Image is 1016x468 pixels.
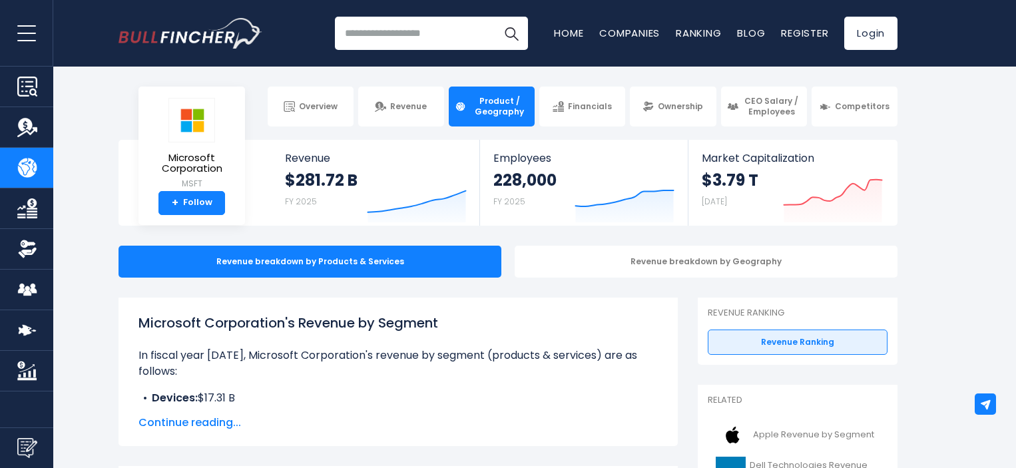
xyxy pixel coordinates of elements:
small: FY 2025 [285,196,317,207]
a: Revenue [358,87,444,126]
a: Microsoft Corporation MSFT [148,97,235,191]
a: +Follow [158,191,225,215]
span: Continue reading... [138,415,658,431]
a: Ranking [676,26,721,40]
a: Revenue $281.72 B FY 2025 [272,140,480,226]
span: Ownership [658,101,703,112]
p: Related [708,395,888,406]
li: $17.31 B [138,390,658,406]
a: CEO Salary / Employees [721,87,807,126]
span: Competitors [835,101,889,112]
span: Apple Revenue by Segment [753,429,874,441]
div: Revenue breakdown by Products & Services [119,246,501,278]
div: Revenue breakdown by Geography [515,246,897,278]
a: Blog [737,26,765,40]
span: Financials [568,101,612,112]
span: Market Capitalization [702,152,883,164]
b: Devices: [152,390,198,405]
span: Overview [299,101,338,112]
a: Revenue Ranking [708,330,888,355]
button: Search [495,17,528,50]
a: Login [844,17,897,50]
small: FY 2025 [493,196,525,207]
small: MSFT [149,178,234,190]
img: Bullfincher logo [119,18,262,49]
a: Competitors [812,87,897,126]
a: Financials [539,87,625,126]
a: Product / Geography [449,87,535,126]
a: Companies [599,26,660,40]
strong: $3.79 T [702,170,758,190]
a: Market Capitalization $3.79 T [DATE] [688,140,896,226]
a: Apple Revenue by Segment [708,417,888,453]
a: Register [781,26,828,40]
span: Employees [493,152,674,164]
span: Product / Geography [470,96,529,117]
p: Revenue Ranking [708,308,888,319]
span: Revenue [390,101,427,112]
a: Go to homepage [119,18,262,49]
p: In fiscal year [DATE], Microsoft Corporation's revenue by segment (products & services) are as fo... [138,348,658,379]
span: Microsoft Corporation [149,152,234,174]
strong: 228,000 [493,170,557,190]
img: Ownership [17,239,37,259]
small: [DATE] [702,196,727,207]
a: Overview [268,87,354,126]
strong: $281.72 B [285,170,358,190]
span: Revenue [285,152,467,164]
a: Ownership [630,87,716,126]
a: Home [554,26,583,40]
h1: Microsoft Corporation's Revenue by Segment [138,313,658,333]
strong: + [172,197,178,209]
span: CEO Salary / Employees [742,96,801,117]
a: Employees 228,000 FY 2025 [480,140,687,226]
img: AAPL logo [716,420,749,450]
